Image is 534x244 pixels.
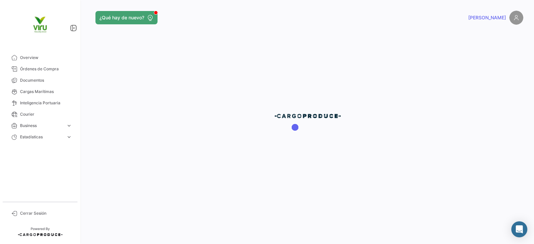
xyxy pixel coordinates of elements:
span: Business [20,123,63,129]
a: Inteligencia Portuaria [5,97,75,109]
span: Courier [20,111,72,117]
a: Overview [5,52,75,63]
span: Inteligencia Portuaria [20,100,72,106]
span: Cerrar Sesión [20,210,72,216]
span: Cargas Marítimas [20,89,72,95]
span: Estadísticas [20,134,63,140]
a: Courier [5,109,75,120]
a: Documentos [5,75,75,86]
img: cp-blue.png [274,113,341,119]
span: Overview [20,55,72,61]
span: expand_more [66,134,72,140]
span: Órdenes de Compra [20,66,72,72]
span: expand_more [66,123,72,129]
a: Cargas Marítimas [5,86,75,97]
div: Abrir Intercom Messenger [511,221,527,237]
a: Órdenes de Compra [5,63,75,75]
img: viru.png [23,8,57,41]
span: Documentos [20,77,72,83]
